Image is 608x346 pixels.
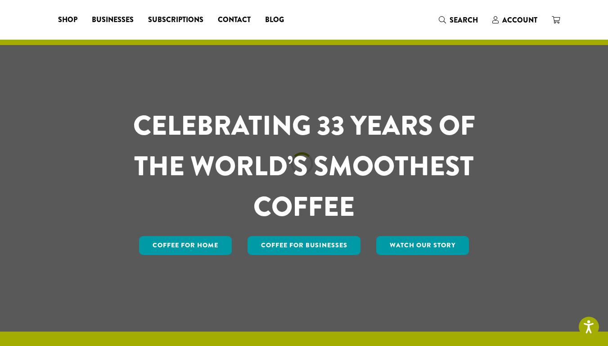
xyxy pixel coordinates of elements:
span: Businesses [92,14,134,26]
a: Account [485,13,545,27]
span: Shop [58,14,77,26]
a: Coffee for Home [139,236,232,255]
span: Search [450,15,478,25]
a: Subscriptions [141,13,211,27]
a: Contact [211,13,258,27]
a: Search [432,13,485,27]
a: Shop [51,13,85,27]
a: Blog [258,13,291,27]
a: Businesses [85,13,141,27]
span: Blog [265,14,284,26]
span: Subscriptions [148,14,203,26]
span: Account [502,15,537,25]
a: Watch Our Story [376,236,469,255]
a: Coffee For Businesses [248,236,361,255]
h1: CELEBRATING 33 YEARS OF THE WORLD’S SMOOTHEST COFFEE [107,105,502,227]
span: Contact [218,14,251,26]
